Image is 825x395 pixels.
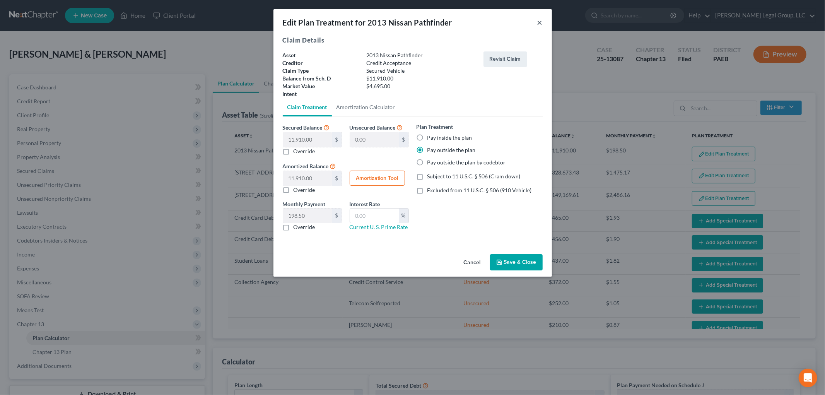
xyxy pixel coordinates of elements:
[279,75,362,82] div: Balance from Sch. D
[283,36,543,45] h5: Claim Details
[279,59,362,67] div: Creditor
[294,223,315,231] label: Override
[490,254,543,270] button: Save & Close
[362,59,480,67] div: Credit Acceptance
[399,132,408,147] div: $
[294,186,315,194] label: Override
[350,209,399,223] input: 0.00
[362,82,480,90] div: $4,695.00
[427,146,476,154] label: Pay outside the plan
[279,82,362,90] div: Market Value
[350,224,408,230] a: Current U. S. Prime Rate
[537,18,543,27] button: ×
[283,171,332,186] input: 0.00
[283,17,452,28] div: Edit Plan Treatment for 2013 Nissan Pathfinder
[362,75,480,82] div: $11,910.00
[283,209,332,223] input: 0.00
[350,171,405,186] button: Amortization Tool
[279,51,362,59] div: Asset
[350,124,396,131] span: Unsecured Balance
[332,98,400,116] a: Amortization Calculator
[350,132,399,147] input: 0.00
[427,173,521,180] span: Subject to 11 U.S.C. § 506 (Cram down)
[283,124,323,131] span: Secured Balance
[283,98,332,116] a: Claim Treatment
[279,90,362,98] div: Intent
[283,200,326,208] label: Monthly Payment
[427,187,532,193] span: Excluded from 11 U.S.C. § 506 (910 Vehicle)
[350,200,380,208] label: Interest Rate
[332,209,342,223] div: $
[294,147,315,155] label: Override
[799,369,817,387] div: Open Intercom Messenger
[362,51,480,59] div: 2013 Nissan Pathfinder
[427,159,506,166] label: Pay outside the plan by codebtor
[417,123,453,131] label: Plan Treatment
[399,209,408,223] div: %
[332,171,342,186] div: $
[279,67,362,75] div: Claim Type
[332,132,342,147] div: $
[283,163,329,169] span: Amortized Balance
[483,51,527,67] button: Revisit Claim
[427,134,472,142] label: Pay inside the plan
[458,255,487,270] button: Cancel
[362,67,480,75] div: Secured Vehicle
[283,132,332,147] input: 0.00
